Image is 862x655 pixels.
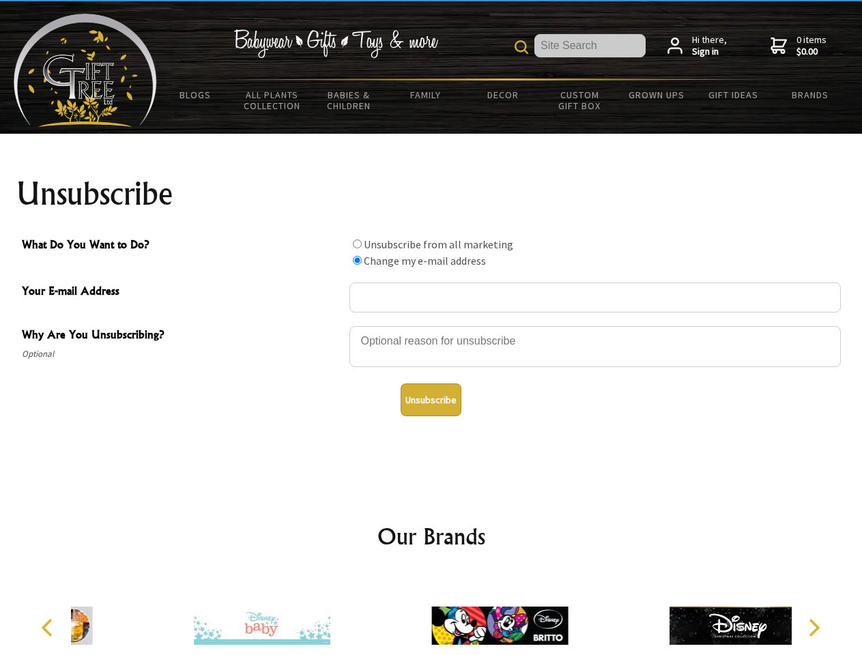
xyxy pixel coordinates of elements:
img: Babyware - Gifts - Toys and more... [14,14,157,127]
a: BLOGS [157,81,234,109]
a: Custom Gift Box [541,81,618,120]
h2: Our Brands [27,520,835,553]
img: product search [515,40,528,54]
input: What Do You Want to Do? [353,239,362,248]
span: What Do You Want to Do? [22,236,343,256]
a: Decor [464,81,541,109]
input: Site Search [534,34,646,57]
span: Why Are You Unsubscribing? [22,326,343,346]
a: All Plants Collection [234,81,311,120]
button: Next [799,613,829,643]
img: Babywear - Gifts - Toys & more [233,29,438,58]
a: Gift Ideas [695,81,772,109]
span: 0 items [796,33,827,58]
input: What Do You Want to Do? [353,256,362,265]
span: Hi there, [692,34,727,58]
button: Unsubscribe [401,383,461,416]
a: Family [388,81,465,109]
a: Brands [772,81,849,109]
strong: Sign in [692,46,727,58]
h1: Unsubscribe [16,177,846,210]
a: Hi there,Sign in [667,34,727,58]
button: Previous [34,613,64,643]
input: Your E-mail Address [349,282,841,312]
span: Your E-mail Address [22,282,343,302]
label: Unsubscribe from all marketing [364,237,513,251]
a: Grown Ups [618,81,695,109]
textarea: Why Are You Unsubscribing? [349,326,841,367]
a: 0 items$0.00 [771,34,827,58]
a: Babies & Children [311,81,388,120]
strong: $0.00 [796,46,827,58]
span: Optional [22,346,343,362]
label: Change my e-mail address [364,254,486,267]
